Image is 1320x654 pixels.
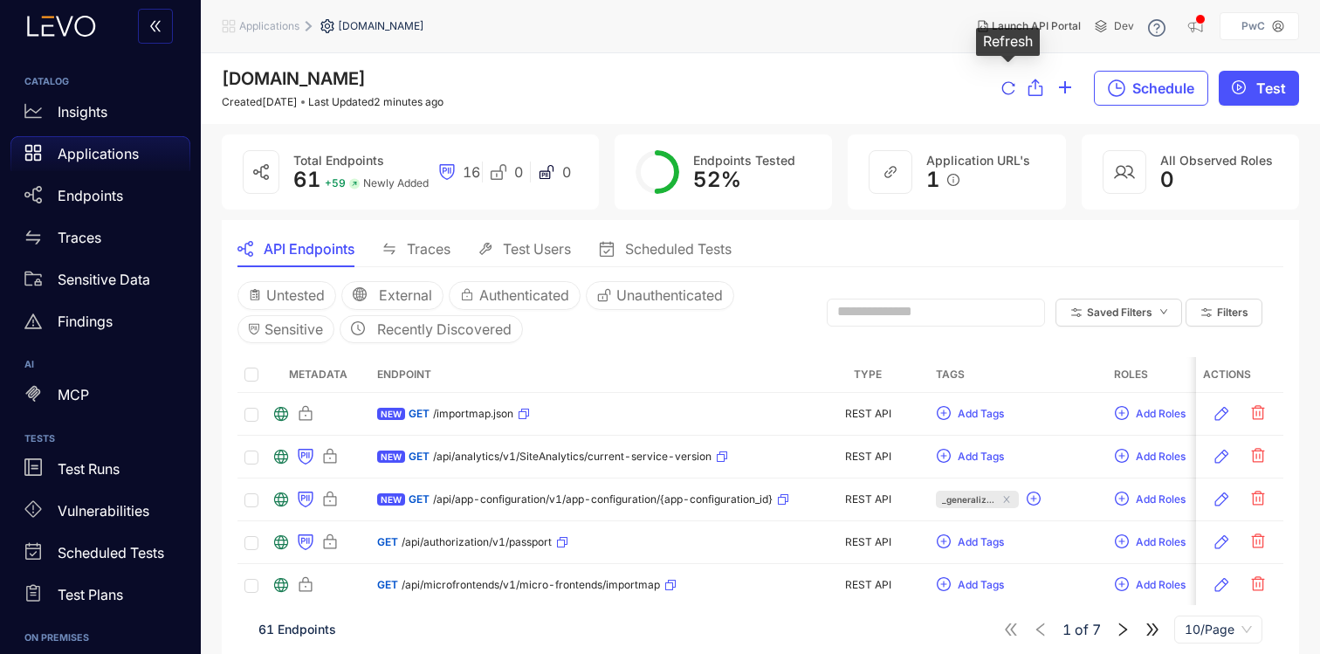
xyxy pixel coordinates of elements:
span: swap [24,229,42,246]
span: play-circle [1232,80,1246,96]
span: Recently Discovered [377,321,512,337]
span: GET [377,579,398,591]
span: Test [1256,80,1286,96]
p: PwC [1241,20,1265,32]
h6: TESTS [24,434,176,444]
span: reload [1001,81,1015,97]
span: down [1159,307,1168,317]
p: Test Plans [58,587,123,602]
div: Created [DATE] Last Updated 2 minutes ago [222,96,443,108]
span: NEW [377,408,405,420]
span: [DOMAIN_NAME] [338,20,424,32]
a: Test Plans [10,577,190,619]
span: link [883,165,897,179]
button: plus-circleAdd Roles [1114,485,1186,513]
button: plus-circleAdd Tags [936,443,1005,471]
button: Filters [1186,299,1262,327]
p: Vulnerabilities [58,503,149,519]
th: Roles [1107,357,1285,393]
span: /importmap.json [433,408,513,420]
span: All Observed Roles [1160,153,1273,168]
span: tool [478,242,492,256]
button: Saved Filtersdown [1055,299,1182,327]
span: Applications [239,20,299,32]
span: Add Roles [1136,536,1186,548]
span: + 59 [325,177,346,189]
span: 7 [1092,622,1101,637]
span: Launch API Portal [992,20,1081,32]
span: Add Tags [958,579,1004,591]
button: plus-circle [1026,485,1048,513]
span: GET [409,408,430,420]
button: Untested [237,281,336,309]
span: Unauthenticated [616,287,723,303]
span: 61 [293,167,321,192]
span: Traces [407,241,450,257]
p: Findings [58,313,113,329]
p: MCP [58,387,89,403]
span: plus-circle [1115,534,1129,550]
span: plus-circle [1115,492,1129,507]
span: info-circle [947,174,959,186]
th: Tags [929,357,1107,393]
button: Schedule [1094,71,1208,106]
button: globalExternal [341,281,443,309]
span: GET [409,451,430,463]
p: Sensitive Data [58,272,150,287]
span: Authenticated [479,287,569,303]
span: 16 [463,164,480,180]
span: warning [24,313,42,330]
span: Newly Added [363,177,429,189]
span: plus-circle [937,449,951,465]
span: 0 [514,164,523,180]
a: Applications [10,136,190,178]
span: plus-circle [937,406,951,422]
span: _generaliz... [942,491,994,508]
button: Sensitive [237,315,334,343]
a: Vulnerabilities [10,493,190,535]
span: Add Tags [958,536,1004,548]
h6: AI [24,360,176,370]
span: double-right [1145,622,1160,637]
span: Add Roles [1136,451,1186,463]
button: plus-circleAdd Tags [936,571,1005,599]
span: Add Roles [1136,493,1186,506]
div: REST API [814,451,922,463]
a: Endpoints [10,178,190,220]
div: REST API [814,536,922,548]
a: Traces [10,220,190,262]
span: API Endpoints [264,241,354,257]
button: plus [1057,71,1073,106]
th: Type [807,357,929,393]
th: Actions [1196,357,1283,393]
span: Add Roles [1136,408,1186,420]
p: Scheduled Tests [58,545,164,561]
span: right [1115,622,1131,637]
span: /api/analytics/v1/SiteAnalytics/current-service-version [433,451,712,463]
th: Metadata [265,357,370,393]
span: plus-circle [937,534,951,550]
span: Filters [1217,306,1248,319]
span: double-left [148,19,162,35]
button: reload [1001,72,1015,107]
button: Unauthenticated [586,281,734,309]
button: Authenticated [449,281,581,309]
span: Total Endpoints [293,153,384,168]
a: Scheduled Tests [10,535,190,577]
span: plus [1057,79,1073,98]
span: NEW [377,451,405,463]
h6: ON PREMISES [24,633,176,644]
button: clock-circleRecently Discovered [340,315,523,343]
span: of [1062,622,1101,637]
span: Add Tags [958,451,1004,463]
button: double-left [138,9,173,44]
span: 10/Page [1185,616,1252,643]
span: Scheduled Tests [625,241,732,257]
span: Add Tags [958,408,1004,420]
p: Insights [58,104,107,120]
a: Sensitive Data [10,262,190,304]
span: Untested [266,287,325,303]
span: swap [382,242,396,256]
span: External [379,287,432,303]
span: GET [409,493,430,506]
